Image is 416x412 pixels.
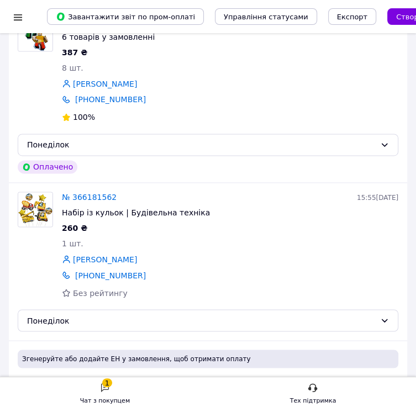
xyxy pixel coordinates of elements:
button: Управління статусами [215,8,317,25]
span: Управління статусами [224,13,308,21]
span: Згенеруйте або додайте ЕН у замовлення, щоб отримати оплату [22,354,394,363]
span: 8 шт. [62,64,83,72]
span: Завантажити звіт по пром-оплаті [56,12,195,22]
span: 100% [73,113,95,122]
div: Оплачено [18,160,77,173]
span: 15:55[DATE] [357,194,398,202]
img: Фото товару [18,17,52,51]
div: 1 [102,378,112,387]
a: [PHONE_NUMBER] [75,271,146,279]
a: [PERSON_NAME] [73,254,137,265]
span: 387 ₴ [62,48,87,57]
div: Понеділок [27,139,376,151]
a: [PERSON_NAME] [73,78,137,89]
div: 6 товарів у замовленні [62,31,398,43]
span: 260 ₴ [62,224,87,233]
button: Завантажити звіт по пром-оплаті [47,8,204,25]
span: Без рейтингу [73,288,128,297]
span: Набір із кульок | Будівельна техніка [62,208,210,217]
div: Тех підтримка [290,395,336,406]
span: Експорт [337,13,368,21]
button: Експорт [328,8,377,25]
a: [PHONE_NUMBER] [75,95,146,104]
a: № 366181562 [62,193,117,202]
a: Фото товару [18,16,53,51]
span: 1 шт. [62,239,83,248]
img: Фото товару [18,192,52,226]
div: Чат з покупцем [80,395,130,406]
div: Понеділок [27,314,376,326]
